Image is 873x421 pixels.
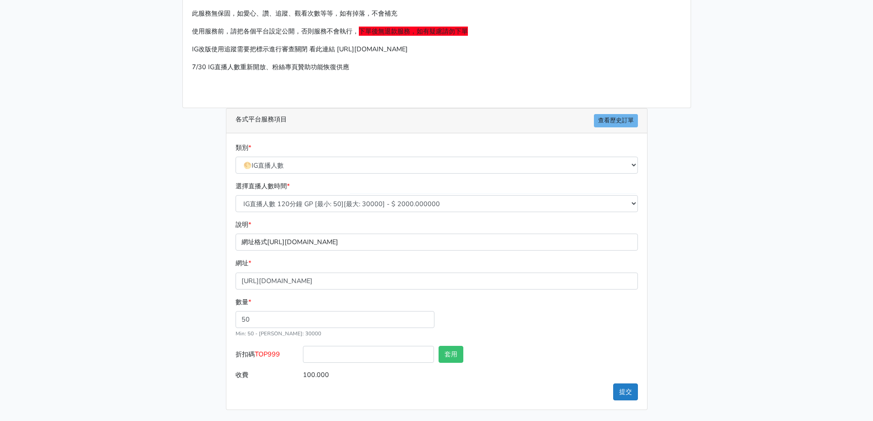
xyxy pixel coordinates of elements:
p: 此服務無保固，如愛心、讚、追蹤、觀看次數等等，如有掉落，不會補充 [192,8,681,19]
p: 7/30 IG直播人數重新開放、粉絲專頁贊助功能恢復供應 [192,62,681,72]
a: 查看歷史訂單 [594,114,638,127]
p: 網址格式[URL][DOMAIN_NAME] [236,234,638,251]
button: 提交 [613,383,638,400]
label: 選擇直播人數時間 [236,181,290,191]
div: 各式平台服務項目 [226,109,647,133]
label: 數量 [236,297,251,307]
span: TOP999 [255,350,280,359]
button: 套用 [439,346,463,363]
label: 說明 [236,219,251,230]
small: Min: 50 - [PERSON_NAME]: 30000 [236,330,321,337]
label: 折扣碼 [233,346,301,366]
p: IG改版使用追蹤需要把標示進行審查關閉 看此連結 [URL][DOMAIN_NAME] [192,44,681,55]
p: 使用服務前，請把各個平台設定公開，否則服務不會執行， [192,26,681,37]
label: 類別 [236,142,251,153]
input: 這邊填入網址 [236,273,638,290]
label: 網址 [236,258,251,268]
label: 收費 [233,366,301,383]
span: 下單後無退款服務，如有疑慮請勿下單 [359,27,468,36]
